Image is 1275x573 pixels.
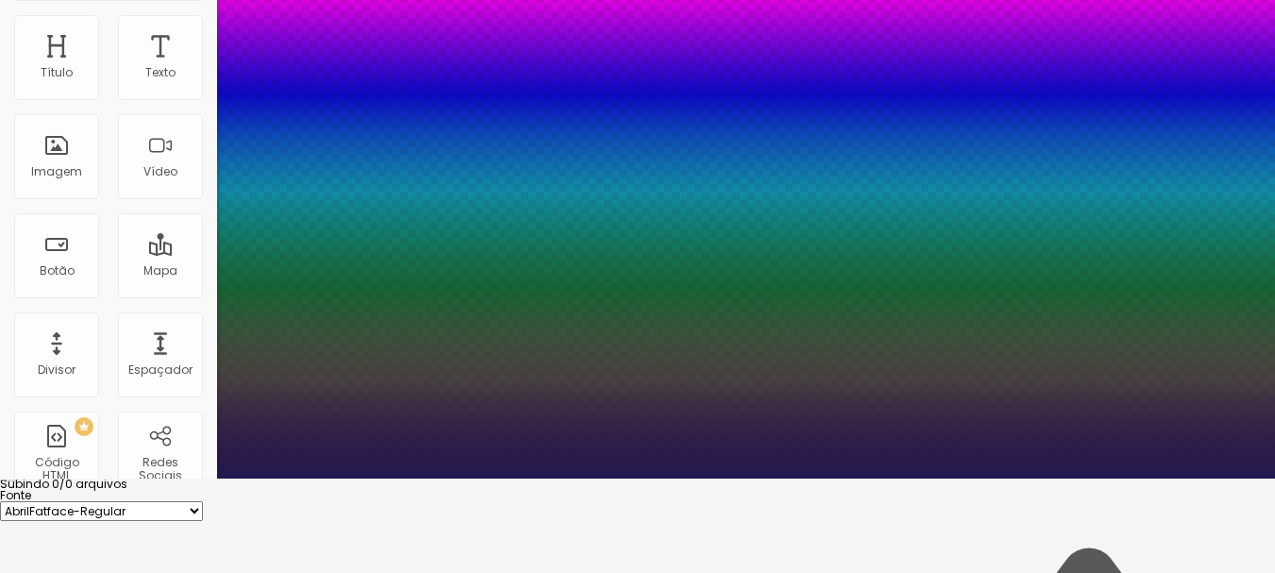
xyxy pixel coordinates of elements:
font: Código HTML [35,454,79,483]
font: Redes Sociais [139,454,182,483]
font: Botão [40,262,75,278]
font: Vídeo [143,163,177,179]
font: Mapa [143,262,177,278]
font: Divisor [38,362,75,378]
font: Título [41,64,73,80]
font: Texto [145,64,176,80]
font: Imagem [31,163,82,179]
font: Espaçador [128,362,193,378]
